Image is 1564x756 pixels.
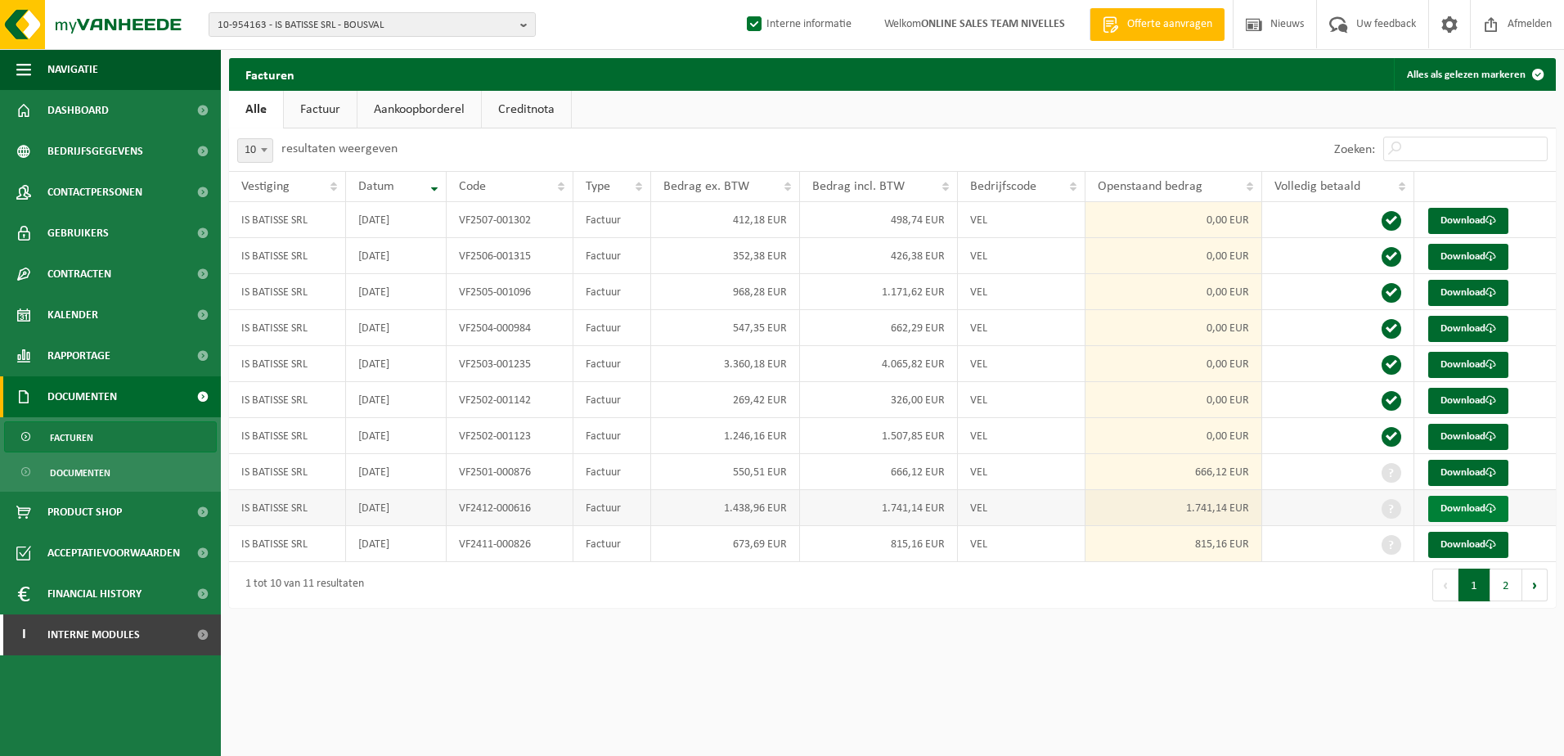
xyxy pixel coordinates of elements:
td: [DATE] [346,310,447,346]
a: Download [1428,532,1508,558]
button: Previous [1432,569,1458,601]
td: 412,18 EUR [651,202,801,238]
button: 10-954163 - IS BATISSE SRL - BOUSVAL [209,12,536,37]
td: 550,51 EUR [651,454,801,490]
span: Type [586,180,610,193]
td: 968,28 EUR [651,274,801,310]
button: Alles als gelezen markeren [1394,58,1554,91]
td: VEL [958,418,1085,454]
span: Product Shop [47,492,122,533]
span: Bedrijfscode [970,180,1036,193]
button: 2 [1490,569,1522,601]
td: IS BATISSE SRL [229,346,346,382]
td: [DATE] [346,238,447,274]
td: [DATE] [346,382,447,418]
td: IS BATISSE SRL [229,526,346,562]
td: IS BATISSE SRL [229,454,346,490]
td: 352,38 EUR [651,238,801,274]
td: 3.360,18 EUR [651,346,801,382]
td: [DATE] [346,418,447,454]
a: Download [1428,496,1508,522]
a: Download [1428,352,1508,378]
td: 547,35 EUR [651,310,801,346]
td: Factuur [573,490,651,526]
td: VEL [958,526,1085,562]
td: [DATE] [346,526,447,562]
a: Download [1428,244,1508,270]
td: 0,00 EUR [1085,238,1262,274]
span: Gebruikers [47,213,109,254]
span: Datum [358,180,394,193]
span: Bedrag ex. BTW [663,180,749,193]
span: Financial History [47,574,142,614]
td: Factuur [573,382,651,418]
a: Offerte aanvragen [1090,8,1225,41]
span: Acceptatievoorwaarden [47,533,180,574]
td: VEL [958,310,1085,346]
td: 1.741,14 EUR [800,490,958,526]
span: Vestiging [241,180,290,193]
td: 0,00 EUR [1085,382,1262,418]
td: VF2503-001235 [447,346,573,382]
span: Contracten [47,254,111,295]
td: VF2411-000826 [447,526,573,562]
td: 0,00 EUR [1085,418,1262,454]
span: 10 [237,138,273,163]
td: 0,00 EUR [1085,202,1262,238]
td: 815,16 EUR [1085,526,1262,562]
td: 1.741,14 EUR [1085,490,1262,526]
td: 1.507,85 EUR [800,418,958,454]
td: Factuur [573,310,651,346]
td: 662,29 EUR [800,310,958,346]
a: Download [1428,424,1508,450]
td: IS BATISSE SRL [229,490,346,526]
a: Creditnota [482,91,571,128]
span: Bedrijfsgegevens [47,131,143,172]
td: 673,69 EUR [651,526,801,562]
td: 498,74 EUR [800,202,958,238]
td: 1.438,96 EUR [651,490,801,526]
span: Openstaand bedrag [1098,180,1202,193]
td: VF2506-001315 [447,238,573,274]
td: VF2412-000616 [447,490,573,526]
label: Interne informatie [744,12,852,37]
td: 326,00 EUR [800,382,958,418]
a: Factuur [284,91,357,128]
td: Factuur [573,454,651,490]
span: Documenten [47,376,117,417]
span: I [16,614,31,655]
td: 1.246,16 EUR [651,418,801,454]
span: 10-954163 - IS BATISSE SRL - BOUSVAL [218,13,514,38]
td: IS BATISSE SRL [229,382,346,418]
td: VEL [958,202,1085,238]
td: VEL [958,490,1085,526]
td: 815,16 EUR [800,526,958,562]
td: VF2502-001142 [447,382,573,418]
td: 666,12 EUR [800,454,958,490]
td: 426,38 EUR [800,238,958,274]
a: Download [1428,388,1508,414]
div: 1 tot 10 van 11 resultaten [237,570,364,600]
a: Alle [229,91,283,128]
td: [DATE] [346,346,447,382]
td: 269,42 EUR [651,382,801,418]
label: Zoeken: [1334,143,1375,156]
td: VF2502-001123 [447,418,573,454]
td: VF2504-000984 [447,310,573,346]
td: [DATE] [346,490,447,526]
td: Factuur [573,418,651,454]
td: Factuur [573,274,651,310]
td: VF2501-000876 [447,454,573,490]
td: Factuur [573,526,651,562]
span: Bedrag incl. BTW [812,180,905,193]
span: Documenten [50,457,110,488]
td: 0,00 EUR [1085,346,1262,382]
td: Factuur [573,346,651,382]
td: VEL [958,238,1085,274]
a: Download [1428,316,1508,342]
td: 4.065,82 EUR [800,346,958,382]
a: Download [1428,460,1508,486]
span: Navigatie [47,49,98,90]
td: 666,12 EUR [1085,454,1262,490]
td: 0,00 EUR [1085,310,1262,346]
